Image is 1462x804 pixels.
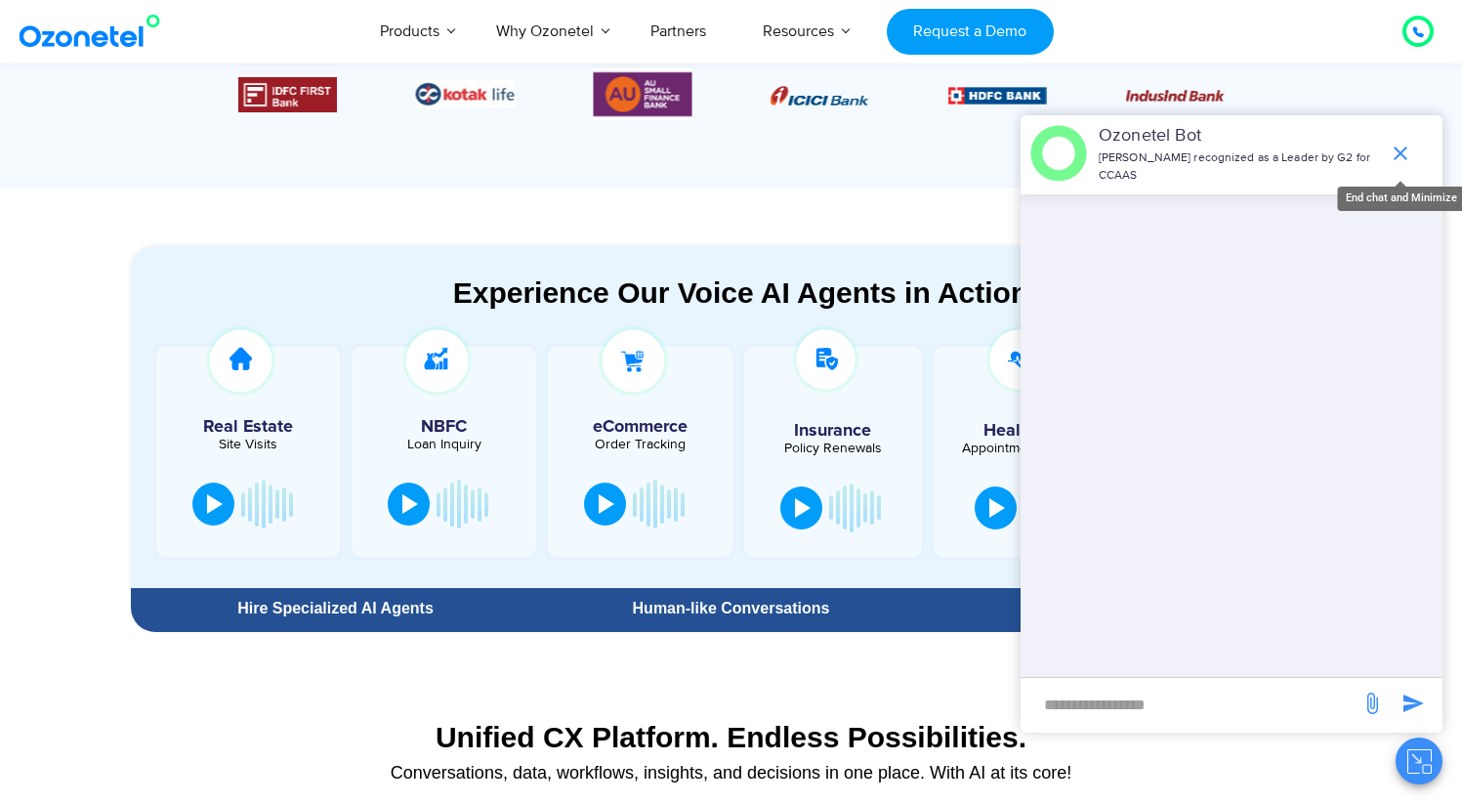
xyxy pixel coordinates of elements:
[1381,134,1420,173] span: end chat or minimize
[150,275,1332,310] div: Experience Our Voice AI Agents in Action
[593,68,691,120] img: Picture13.png
[166,418,331,436] h5: Real Estate
[1396,738,1442,784] button: Close chat
[771,83,869,106] div: 1 / 6
[1394,684,1433,723] span: send message
[141,764,1322,782] div: Conversations, data, workflows, insights, and decisions in one place. With AI at its core!
[361,438,526,451] div: Loan Inquiry
[415,80,514,108] div: 5 / 6
[754,442,912,455] div: Policy Renewals
[361,418,526,436] h5: NBFC
[1030,688,1351,723] div: new-msg-input
[1126,90,1225,102] img: Picture10.png
[1126,83,1225,106] div: 3 / 6
[141,601,531,616] div: Hire Specialized AI Agents
[948,87,1047,104] img: Picture9.png
[166,438,331,451] div: Site Visits
[1099,149,1379,185] p: [PERSON_NAME] recognized as a Leader by G2 for CCAAS
[948,422,1107,440] h5: Healthcare
[948,83,1047,106] div: 2 / 6
[754,422,912,440] h5: Insurance
[540,601,921,616] div: Human-like Conversations
[771,86,869,106] img: Picture8.png
[238,68,1225,120] div: Image Carousel
[1030,125,1087,182] img: header
[940,601,1321,616] div: 24 Vernacular Languages
[948,442,1107,455] div: Appointment Booking
[558,438,723,451] div: Order Tracking
[141,720,1322,754] div: Unified CX Platform. Endless Possibilities.
[593,68,691,120] div: 6 / 6
[415,80,514,108] img: Picture26.jpg
[1353,684,1392,723] span: send message
[1099,123,1379,149] p: Ozonetel Bot
[237,77,336,112] div: 4 / 6
[237,77,336,112] img: Picture12.png
[887,9,1054,55] a: Request a Demo
[558,418,723,436] h5: eCommerce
